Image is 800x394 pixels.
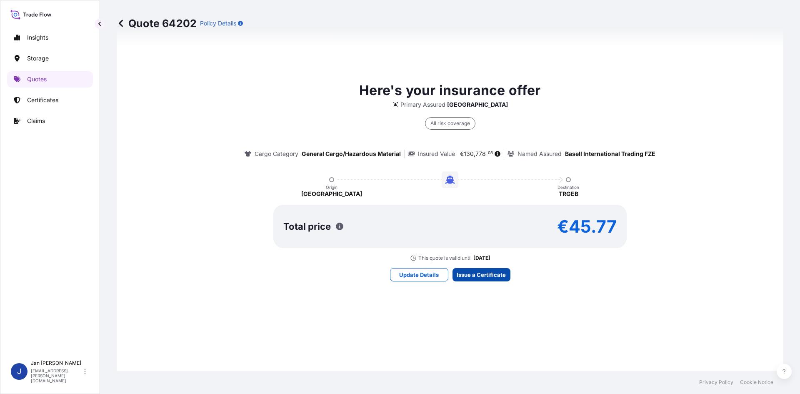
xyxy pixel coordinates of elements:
p: Claims [27,117,45,125]
a: Claims [7,113,93,129]
p: Jan [PERSON_NAME] [31,360,82,366]
p: Total price [283,222,331,231]
span: J [17,367,21,376]
a: Storage [7,50,93,67]
p: Quotes [27,75,47,83]
p: Insights [27,33,48,42]
div: All risk coverage [425,117,475,130]
a: Cookie Notice [740,379,773,386]
a: Insights [7,29,93,46]
p: €45.77 [557,220,617,233]
p: Origin [326,185,337,190]
p: Issue a Certificate [457,271,506,279]
p: Update Details [399,271,439,279]
button: Issue a Certificate [452,268,510,281]
a: Privacy Policy [699,379,733,386]
p: Insured Value [418,150,455,158]
p: General Cargo/Hazardous Material [302,150,401,158]
p: Certificates [27,96,58,104]
p: [DATE] [473,255,490,261]
p: Destination [557,185,579,190]
button: Update Details [390,268,448,281]
p: Basell International Trading FZE [565,150,655,158]
span: € [460,151,464,157]
p: [EMAIL_ADDRESS][PERSON_NAME][DOMAIN_NAME] [31,368,82,383]
p: Quote 64202 [117,17,197,30]
p: Named Assured [517,150,562,158]
p: Primary Assured [400,100,445,109]
p: [GEOGRAPHIC_DATA] [447,100,508,109]
p: TRGEB [559,190,578,198]
p: Storage [27,54,49,63]
span: . [486,152,487,155]
p: Cargo Category [255,150,298,158]
a: Quotes [7,71,93,88]
p: Policy Details [200,19,236,28]
p: Here's your insurance offer [359,80,540,100]
span: , [474,151,475,157]
span: 08 [488,152,493,155]
p: [GEOGRAPHIC_DATA] [301,190,362,198]
span: 778 [475,151,486,157]
span: 130 [464,151,474,157]
p: This quote is valid until [418,255,472,261]
a: Certificates [7,92,93,108]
